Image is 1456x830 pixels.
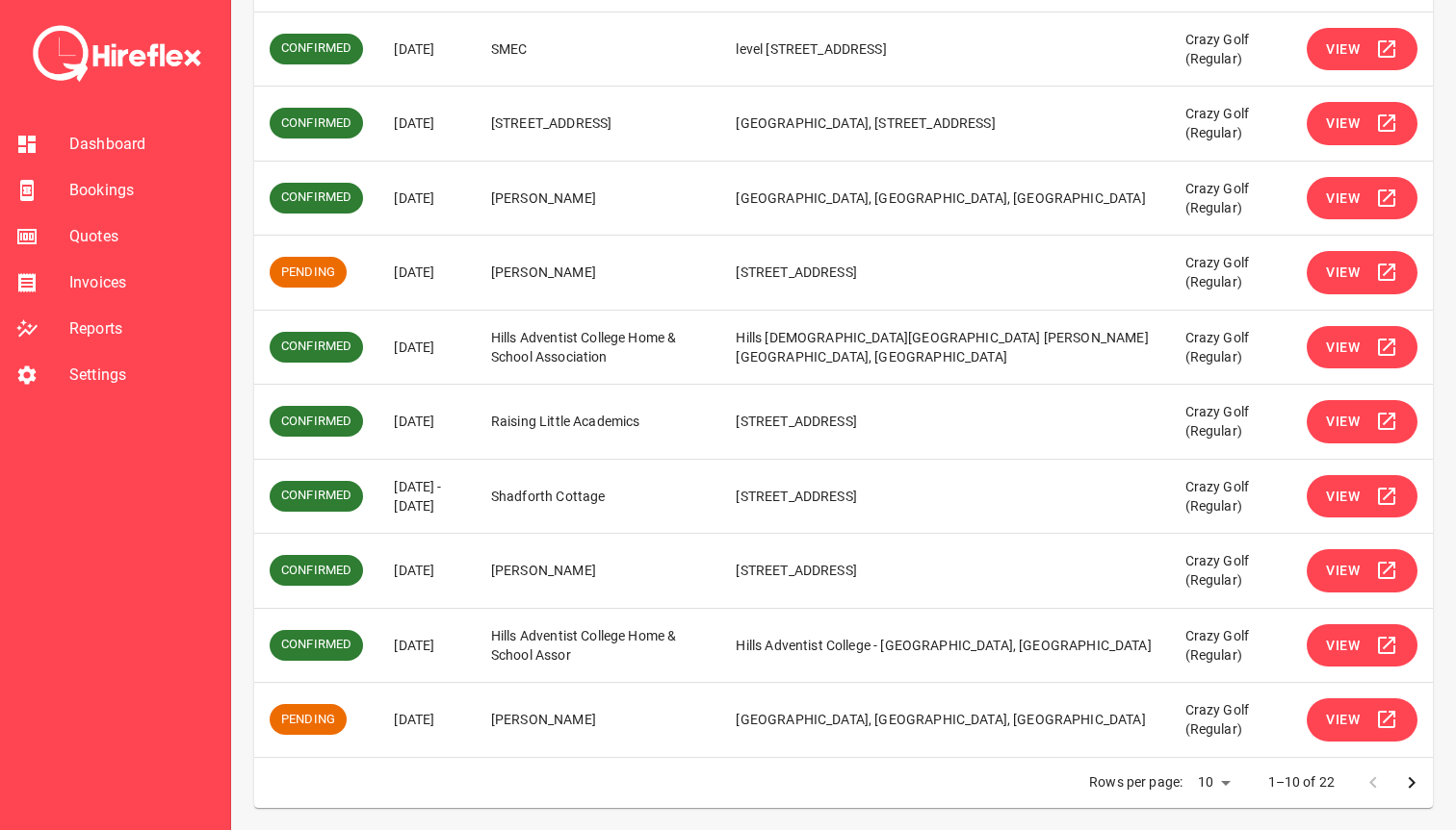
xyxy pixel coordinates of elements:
[270,711,347,729] span: PENDING
[720,12,1169,87] td: level [STREET_ADDRESS]
[1170,608,1292,683] td: Crazy Golf (Regular)
[1326,559,1360,583] span: View
[1307,549,1417,592] button: View
[720,534,1169,609] td: [STREET_ADDRESS]
[1307,698,1417,742] button: View
[270,114,363,133] span: CONFIRMED
[1170,534,1292,609] td: Crazy Golf (Regular)
[378,236,476,311] td: [DATE]
[1307,28,1417,71] button: View
[1307,400,1417,443] button: View
[476,12,721,87] td: SMEC
[1326,485,1360,509] span: View
[720,310,1169,385] td: Hills [DEMOGRAPHIC_DATA][GEOGRAPHIC_DATA] [PERSON_NAME][GEOGRAPHIC_DATA], [GEOGRAPHIC_DATA]
[378,310,476,385] td: [DATE]
[378,385,476,460] td: [DATE]
[69,271,215,294] span: Invoices
[378,534,476,609] td: [DATE]
[1170,12,1292,87] td: Crazy Golf (Regular)
[720,608,1169,683] td: Hills Adventist College - [GEOGRAPHIC_DATA], [GEOGRAPHIC_DATA]
[476,534,721,609] td: [PERSON_NAME]
[1307,251,1417,294] button: View
[1326,261,1360,285] span: View
[476,310,721,385] td: Hills Adventist College Home & School Association
[1307,177,1417,220] button: View
[1326,38,1360,62] span: View
[270,636,363,654] span: CONFIRMED
[476,459,721,534] td: Shadforth Cottage
[270,562,363,580] span: CONFIRMED
[1326,634,1360,658] span: View
[1326,112,1360,136] span: View
[720,87,1169,162] td: [GEOGRAPHIC_DATA], [STREET_ADDRESS]
[476,683,721,758] td: [PERSON_NAME]
[1326,187,1360,211] span: View
[1190,768,1236,796] div: 10
[270,338,363,356] span: CONFIRMED
[1268,772,1336,792] p: 1–10 of 22
[720,683,1169,758] td: [GEOGRAPHIC_DATA], [GEOGRAPHIC_DATA], [GEOGRAPHIC_DATA]
[378,683,476,758] td: [DATE]
[476,87,721,162] td: [STREET_ADDRESS]
[378,161,476,236] td: [DATE]
[378,87,476,162] td: [DATE]
[1170,683,1292,758] td: Crazy Golf (Regular)
[1307,475,1417,518] button: View
[720,236,1169,311] td: [STREET_ADDRESS]
[69,317,215,340] span: Reports
[1307,326,1417,369] button: View
[720,385,1169,460] td: [STREET_ADDRESS]
[476,161,721,236] td: [PERSON_NAME]
[1392,764,1431,802] button: Go to next page
[69,133,215,156] span: Dashboard
[476,385,721,460] td: Raising Little Academics
[476,236,721,311] td: [PERSON_NAME]
[720,161,1169,236] td: [GEOGRAPHIC_DATA], [GEOGRAPHIC_DATA], [GEOGRAPHIC_DATA]
[1326,708,1360,732] span: View
[1307,624,1417,667] button: View
[1326,410,1360,434] span: View
[1089,772,1183,792] p: Rows per page:
[69,179,215,202] span: Bookings
[69,225,215,248] span: Quotes
[1170,87,1292,162] td: Crazy Golf (Regular)
[270,413,363,431] span: CONFIRMED
[1170,310,1292,385] td: Crazy Golf (Regular)
[1307,102,1417,145] button: View
[1326,336,1360,360] span: View
[1170,236,1292,311] td: Crazy Golf (Regular)
[720,459,1169,534] td: [STREET_ADDRESS]
[270,39,363,58] span: CONFIRMED
[270,189,363,207] span: CONFIRMED
[270,487,363,505] span: CONFIRMED
[1170,459,1292,534] td: Crazy Golf (Regular)
[1170,385,1292,460] td: Crazy Golf (Regular)
[378,459,476,534] td: [DATE] - [DATE]
[378,608,476,683] td: [DATE]
[1170,161,1292,236] td: Crazy Golf (Regular)
[69,364,215,387] span: Settings
[270,264,347,282] span: PENDING
[378,12,476,87] td: [DATE]
[476,608,721,683] td: Hills Adventist College Home & School Assor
